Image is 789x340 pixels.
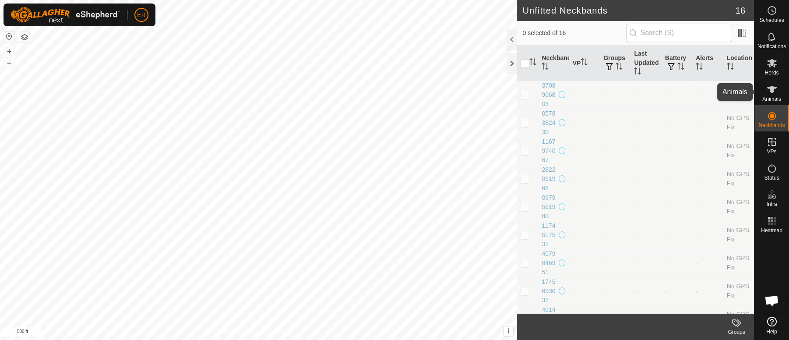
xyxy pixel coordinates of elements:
[692,249,723,277] td: -
[723,249,754,277] td: No GPS Fix
[727,64,734,71] p-sorticon: Activate to sort
[723,137,754,165] td: No GPS Fix
[634,69,641,76] p-sorticon: Activate to sort
[542,249,557,277] div: 4079846951
[759,287,785,314] a: Open chat
[522,28,626,38] span: 0 selected of 16
[542,64,549,71] p-sorticon: Activate to sort
[542,81,557,109] div: 3708906803
[723,165,754,193] td: No GPS Fix
[723,109,754,137] td: No GPS Fix
[600,137,630,165] td: -
[11,7,120,23] img: Gallagher Logo
[542,277,557,305] div: 1745693037
[573,119,575,126] app-display-virtual-paddock-transition: -
[600,109,630,137] td: -
[723,193,754,221] td: No GPS Fix
[634,91,636,98] span: -
[692,46,723,81] th: Alerts
[634,231,636,238] span: -
[542,137,557,165] div: 1167974067
[137,11,145,20] span: ER
[662,137,692,165] td: -
[761,228,782,233] span: Heatmap
[662,305,692,333] td: -
[692,81,723,109] td: -
[522,5,735,16] h2: Unfitted Neckbands
[759,18,784,23] span: Schedules
[573,287,575,294] app-display-virtual-paddock-transition: -
[600,81,630,109] td: -
[542,221,557,249] div: 1174517537
[692,305,723,333] td: -
[4,32,14,42] button: Reset Map
[634,119,636,126] span: -
[630,46,661,81] th: Last Updated
[4,46,14,57] button: +
[723,46,754,81] th: Location
[600,193,630,221] td: -
[692,109,723,137] td: -
[662,81,692,109] td: -
[692,277,723,305] td: -
[692,193,723,221] td: -
[573,203,575,210] app-display-virtual-paddock-transition: -
[600,165,630,193] td: -
[529,60,536,67] p-sorticon: Activate to sort
[764,70,778,75] span: Herds
[662,46,692,81] th: Battery
[692,137,723,165] td: -
[762,96,781,102] span: Animals
[766,202,777,207] span: Infra
[754,313,789,338] a: Help
[542,193,557,221] div: 0979561980
[758,123,785,128] span: Neckbands
[626,24,732,42] input: Search (S)
[764,175,779,181] span: Status
[634,259,636,266] span: -
[662,165,692,193] td: -
[723,305,754,333] td: No GPS Fix
[538,46,569,81] th: Neckband
[736,4,745,17] span: 16
[573,231,575,238] app-display-virtual-paddock-transition: -
[573,259,575,266] app-display-virtual-paddock-transition: -
[600,249,630,277] td: -
[600,277,630,305] td: -
[542,305,557,333] div: 4014131065
[4,57,14,68] button: –
[600,305,630,333] td: -
[600,221,630,249] td: -
[662,277,692,305] td: -
[696,64,703,71] p-sorticon: Activate to sort
[542,165,557,193] div: 2822051968
[692,221,723,249] td: -
[507,327,509,335] span: i
[723,221,754,249] td: No GPS Fix
[634,175,636,182] span: -
[766,329,777,334] span: Help
[600,46,630,81] th: Groups
[224,329,257,336] a: Privacy Policy
[19,32,30,42] button: Map Layers
[662,109,692,137] td: -
[573,175,575,182] app-display-virtual-paddock-transition: -
[723,81,754,109] td: No GPS Fix
[573,147,575,154] app-display-virtual-paddock-transition: -
[723,277,754,305] td: No GPS Fix
[542,109,557,137] div: 0578382430
[634,203,636,210] span: -
[767,149,776,154] span: VPs
[662,221,692,249] td: -
[719,328,754,336] div: Groups
[569,46,600,81] th: VP
[573,91,575,98] app-display-virtual-paddock-transition: -
[634,147,636,154] span: -
[692,165,723,193] td: -
[677,64,684,71] p-sorticon: Activate to sort
[267,329,293,336] a: Contact Us
[662,249,692,277] td: -
[662,193,692,221] td: -
[616,64,623,71] p-sorticon: Activate to sort
[634,287,636,294] span: -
